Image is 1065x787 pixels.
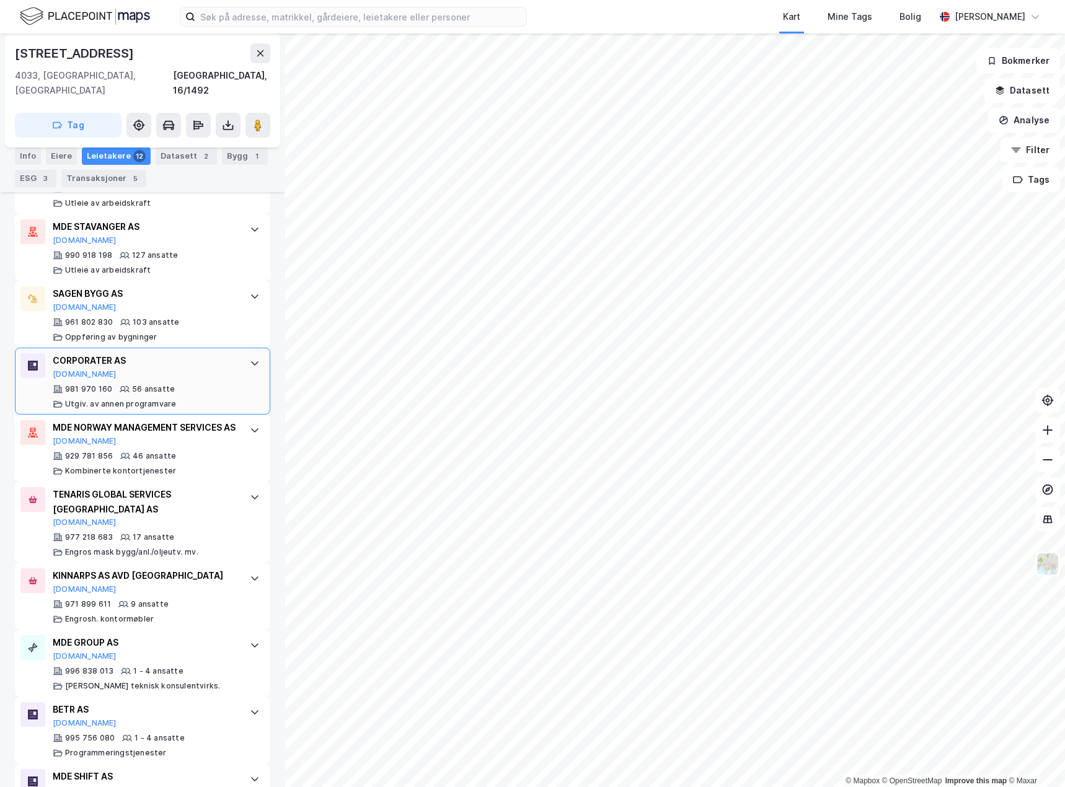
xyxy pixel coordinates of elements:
[222,147,268,165] div: Bygg
[945,776,1007,785] a: Improve this map
[53,718,117,728] button: [DOMAIN_NAME]
[53,369,117,379] button: [DOMAIN_NAME]
[783,9,800,24] div: Kart
[53,353,237,368] div: CORPORATER AS
[976,48,1060,73] button: Bokmerker
[65,399,176,409] div: Utgiv. av annen programvare
[65,384,112,394] div: 981 970 160
[984,78,1060,103] button: Datasett
[65,748,167,758] div: Programmeringstjenester
[65,547,198,557] div: Engros mask bygg/anl./oljeutv. mv.
[899,9,921,24] div: Bolig
[53,436,117,446] button: [DOMAIN_NAME]
[1036,552,1059,576] img: Z
[133,150,146,162] div: 12
[828,9,872,24] div: Mine Tags
[133,666,183,676] div: 1 - 4 ansatte
[955,9,1025,24] div: [PERSON_NAME]
[1003,728,1065,787] div: Kontrollprogram for chat
[1002,167,1060,192] button: Tags
[173,68,270,98] div: [GEOGRAPHIC_DATA], 16/1492
[132,384,175,394] div: 56 ansatte
[53,769,237,784] div: MDE SHIFT AS
[15,147,41,165] div: Info
[53,584,117,594] button: [DOMAIN_NAME]
[15,68,173,98] div: 4033, [GEOGRAPHIC_DATA], [GEOGRAPHIC_DATA]
[195,7,526,26] input: Søk på adresse, matrikkel, gårdeiere, leietakere eller personer
[65,599,111,609] div: 971 899 611
[882,776,942,785] a: OpenStreetMap
[20,6,150,27] img: logo.f888ab2527a4732fd821a326f86c7f29.svg
[846,776,880,785] a: Mapbox
[53,219,237,234] div: MDE STAVANGER AS
[988,108,1060,133] button: Analyse
[53,487,237,517] div: TENARIS GLOBAL SERVICES [GEOGRAPHIC_DATA] AS
[53,702,237,717] div: BETR AS
[1003,728,1065,787] iframe: Chat Widget
[156,147,217,165] div: Datasett
[1001,138,1060,162] button: Filter
[65,681,220,691] div: [PERSON_NAME] teknisk konsulentvirks.
[15,43,136,63] div: [STREET_ADDRESS]
[65,532,113,542] div: 977 218 683
[53,568,237,583] div: KINNARPS AS AVD [GEOGRAPHIC_DATA]
[200,150,212,162] div: 2
[53,651,117,661] button: [DOMAIN_NAME]
[15,113,122,138] button: Tag
[132,250,178,260] div: 127 ansatte
[53,302,117,312] button: [DOMAIN_NAME]
[53,517,117,527] button: [DOMAIN_NAME]
[53,235,117,245] button: [DOMAIN_NAME]
[61,170,146,187] div: Transaksjoner
[53,635,237,650] div: MDE GROUP AS
[53,420,237,435] div: MDE NORWAY MANAGEMENT SERVICES AS
[133,532,174,542] div: 17 ansatte
[250,150,263,162] div: 1
[65,265,151,275] div: Utleie av arbeidskraft
[131,599,169,609] div: 9 ansatte
[65,198,151,208] div: Utleie av arbeidskraft
[82,147,151,165] div: Leietakere
[65,317,113,327] div: 961 802 830
[65,451,113,461] div: 929 781 856
[129,172,141,185] div: 5
[46,147,77,165] div: Eiere
[53,286,237,301] div: SAGEN BYGG AS
[133,317,179,327] div: 103 ansatte
[65,666,113,676] div: 996 838 013
[65,733,115,743] div: 995 756 080
[65,332,157,342] div: Oppføring av bygninger
[39,172,51,185] div: 3
[133,451,176,461] div: 46 ansatte
[135,733,185,743] div: 1 - 4 ansatte
[65,250,112,260] div: 990 918 198
[65,614,154,624] div: Engrosh. kontormøbler
[15,170,56,187] div: ESG
[65,466,176,476] div: Kombinerte kontortjenester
